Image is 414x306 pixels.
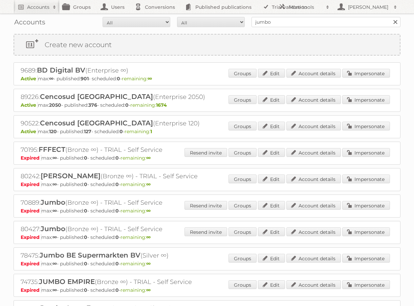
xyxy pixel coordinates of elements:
[119,128,123,135] strong: 0
[286,148,341,157] a: Account details
[84,155,87,161] strong: 0
[49,102,61,108] strong: 2050
[184,201,227,210] a: Resend invite
[49,128,57,135] strong: 120
[228,254,257,263] a: Groups
[39,145,65,154] span: FFFECT
[115,155,119,161] strong: 0
[342,227,390,236] a: Impersonate
[258,254,285,263] a: Edit
[228,122,257,130] a: Groups
[121,155,151,161] span: remaining:
[21,76,38,82] span: Active
[21,261,393,267] p: max: - published: - scheduled: -
[84,181,87,187] strong: 0
[342,95,390,104] a: Impersonate
[342,175,390,183] a: Impersonate
[342,69,390,78] a: Impersonate
[146,261,151,267] strong: ∞
[40,251,140,259] span: Jumbo BE Supermarkten BV
[14,35,400,55] a: Create new account
[37,66,85,74] span: BD Digital BV
[228,95,257,104] a: Groups
[121,181,151,187] span: remaining:
[21,225,258,233] h2: 80427: (Bronze ∞) - TRIAL - Self Service
[286,201,341,210] a: Account details
[228,175,257,183] a: Groups
[121,261,151,267] span: remaining:
[122,76,152,82] span: remaining:
[150,128,152,135] strong: 1
[52,208,57,214] strong: ∞
[21,155,393,161] p: max: - published: - scheduled: -
[21,208,393,214] p: max: - published: - scheduled: -
[21,76,393,82] p: max: - published: - scheduled: -
[21,93,258,101] h2: 89226: (Enterprise 2050)
[286,69,341,78] a: Account details
[146,208,151,214] strong: ∞
[84,234,87,240] strong: 0
[84,208,87,214] strong: 0
[27,4,49,11] h2: Accounts
[156,102,167,108] strong: 1674
[21,234,393,240] p: max: - published: - scheduled: -
[21,287,41,293] span: Expired
[258,95,285,104] a: Edit
[21,128,38,135] span: Active
[258,280,285,289] a: Edit
[286,95,341,104] a: Account details
[21,208,41,214] span: Expired
[130,102,167,108] span: remaining:
[115,234,119,240] strong: 0
[121,208,151,214] span: remaining:
[21,155,41,161] span: Expired
[21,172,258,181] h2: 80242: (Bronze ∞) - TRIAL - Self Service
[125,128,152,135] span: remaining:
[228,69,257,78] a: Groups
[258,122,285,130] a: Edit
[146,234,151,240] strong: ∞
[258,69,285,78] a: Edit
[88,102,97,108] strong: 376
[115,287,119,293] strong: 0
[228,227,257,236] a: Groups
[184,148,227,157] a: Resend invite
[40,93,153,101] span: Cencosud [GEOGRAPHIC_DATA]
[40,119,153,127] span: Cencosud [GEOGRAPHIC_DATA]
[115,208,119,214] strong: 0
[39,278,95,286] span: JUMBO EMPIRE
[84,128,91,135] strong: 127
[346,4,390,11] h2: [PERSON_NAME]
[52,155,57,161] strong: ∞
[84,261,87,267] strong: 0
[115,181,119,187] strong: 0
[342,122,390,130] a: Impersonate
[258,148,285,157] a: Edit
[41,198,65,206] span: Jumbo
[21,128,393,135] p: max: - published: - scheduled: -
[21,287,393,293] p: max: - published: - scheduled: -
[342,280,390,289] a: Impersonate
[258,227,285,236] a: Edit
[115,261,119,267] strong: 0
[21,198,258,207] h2: 70889: (Bronze ∞) - TRIAL - Self Service
[21,66,258,75] h2: 9689: (Enterprise ∞)
[21,102,393,108] p: max: - published: - scheduled: -
[21,102,38,108] span: Active
[21,181,393,187] p: max: - published: - scheduled: -
[148,76,152,82] strong: ∞
[286,280,341,289] a: Account details
[184,227,227,236] a: Resend invite
[121,234,151,240] span: remaining:
[21,251,258,260] h2: 78475: (Silver ∞)
[21,119,258,128] h2: 90522: (Enterprise 120)
[342,201,390,210] a: Impersonate
[121,287,151,293] span: remaining:
[146,287,151,293] strong: ∞
[342,148,390,157] a: Impersonate
[228,148,257,157] a: Groups
[52,234,57,240] strong: ∞
[49,76,53,82] strong: ∞
[146,155,151,161] strong: ∞
[228,280,257,289] a: Groups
